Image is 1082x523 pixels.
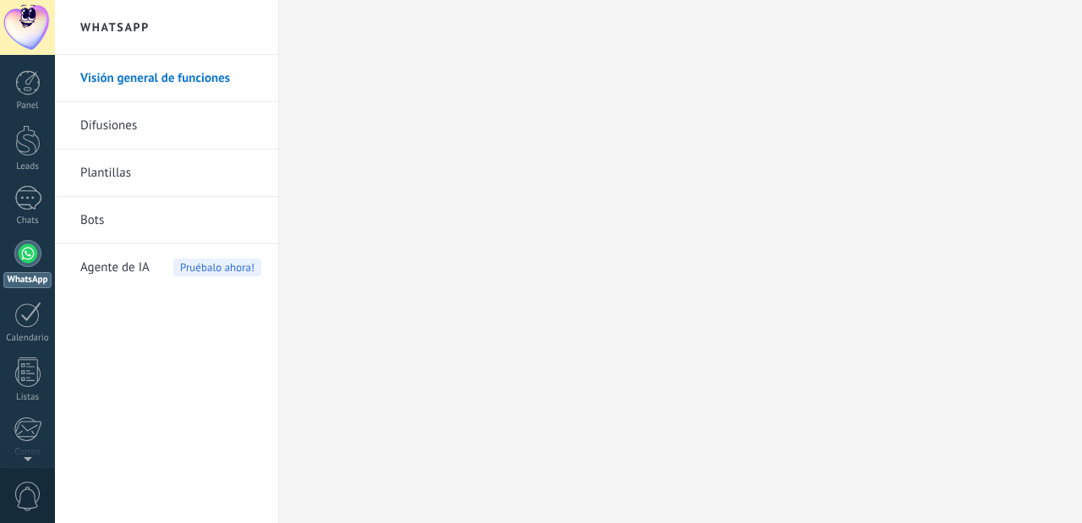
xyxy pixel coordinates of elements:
li: Agente de IA [55,244,278,291]
a: Plantillas [80,150,261,197]
a: Bots [80,197,261,244]
span: Pruébalo ahora! [173,259,261,276]
div: Listas [3,392,52,403]
div: Leads [3,161,52,172]
div: Calendario [3,333,52,344]
span: Agente de IA [80,244,150,291]
a: Difusiones [80,102,261,150]
div: Panel [3,101,52,112]
a: Agente de IAPruébalo ahora! [80,244,261,291]
li: Difusiones [55,102,278,150]
div: Chats [3,215,52,226]
li: Plantillas [55,150,278,197]
a: Visión general de funciones [80,55,261,102]
div: WhatsApp [3,272,52,288]
li: Visión general de funciones [55,55,278,102]
li: Bots [55,197,278,244]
